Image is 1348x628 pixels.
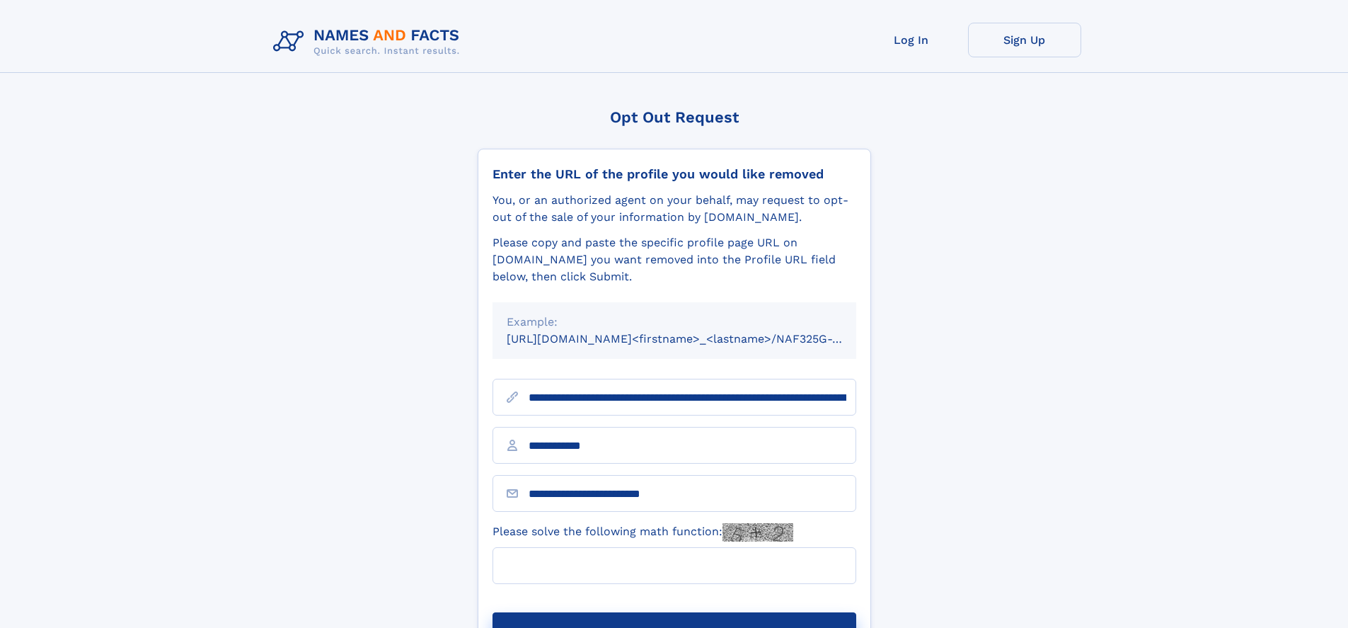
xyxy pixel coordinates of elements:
[492,234,856,285] div: Please copy and paste the specific profile page URL on [DOMAIN_NAME] you want removed into the Pr...
[478,108,871,126] div: Opt Out Request
[492,523,793,542] label: Please solve the following math function:
[968,23,1081,57] a: Sign Up
[855,23,968,57] a: Log In
[492,166,856,182] div: Enter the URL of the profile you would like removed
[507,314,842,331] div: Example:
[267,23,471,61] img: Logo Names and Facts
[507,332,883,346] small: [URL][DOMAIN_NAME]<firstname>_<lastname>/NAF325G-xxxxxxxx
[492,192,856,226] div: You, or an authorized agent on your behalf, may request to opt-out of the sale of your informatio...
